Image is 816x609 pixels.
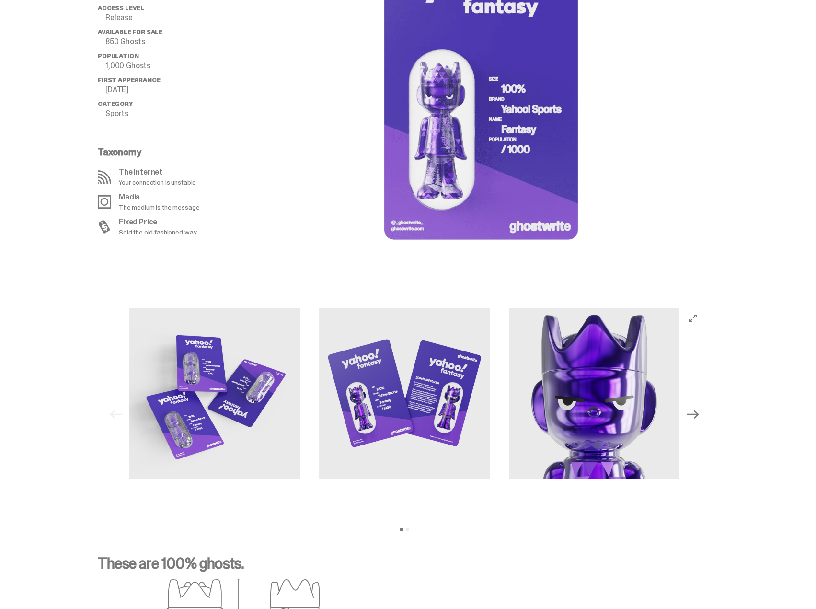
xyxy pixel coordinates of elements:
p: Release [105,14,251,22]
button: View full-screen [687,313,699,324]
span: Category [98,100,133,108]
p: The Internet [119,168,196,176]
p: Your connection is unstable [119,179,196,186]
span: Access Level [98,4,144,12]
p: The medium is the message [119,204,200,211]
p: Media [119,193,200,201]
span: First Appearance [98,76,160,84]
span: Population [98,52,138,60]
p: These are 100% ghosts. [98,556,711,579]
button: View slide 2 [406,528,409,531]
img: Yahoo-MG-1.png [129,308,300,479]
span: Available for Sale [98,28,162,36]
p: 850 Ghosts [105,38,251,46]
p: Taxonomy [98,147,245,157]
img: Yahoo-MG-3.png [509,308,679,479]
p: 1,000 Ghosts [105,62,251,70]
button: View slide 1 [400,528,403,531]
p: [DATE] [105,86,251,94]
p: Sports [105,110,251,117]
p: Fixed Price [119,218,196,226]
p: Sold the old fashioned way [119,229,196,235]
img: Yahoo-MG-2.png [319,308,490,479]
button: Next [682,404,703,425]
